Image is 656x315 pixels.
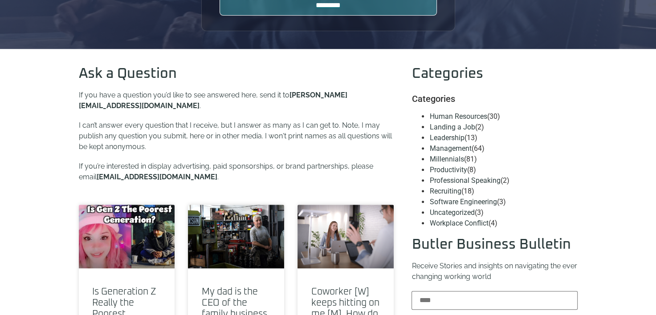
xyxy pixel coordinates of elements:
p: I can’t answer every question that I receive, but I answer as many as I can get to. Note, I may p... [79,120,394,152]
a: Uncategorized [429,208,474,217]
p: If you’re interested in display advertising, paid sponsorships, or brand partnerships, please ema... [79,161,394,182]
li: (2) [429,122,577,133]
a: Management [429,144,471,153]
a: Software Engineering [429,198,497,206]
a: Workplace Conflict [429,219,488,227]
a: Millennials [429,155,464,163]
li: (64) [429,143,577,154]
a: Professional Speaking [429,176,500,185]
a: Productivity [429,166,467,174]
h2: Categories [412,67,577,81]
a: Recruiting [429,187,461,195]
h5: Categories [412,93,577,104]
li: (18) [429,186,577,197]
a: Leadership [429,133,464,142]
li: (2) [429,175,577,186]
li: (81) [429,154,577,165]
h2: Ask a Question [79,67,394,81]
a: my dad is the CEO of the business [188,205,284,268]
li: (3) [429,197,577,207]
a: Landing a Job [429,123,475,131]
h2: Butler Business Bulletin [412,238,577,252]
nav: Categories [412,111,577,229]
p: If you have a question you’d like to see answered here, send it to . [79,90,394,111]
b: [EMAIL_ADDRESS][DOMAIN_NAME] [97,173,217,181]
li: (3) [429,207,577,218]
p: Receive Stories and insights on navigating the ever changing working world [412,261,577,282]
li: (8) [429,165,577,175]
li: (4) [429,218,577,229]
li: (30) [429,111,577,122]
a: coworker hitting on me [297,205,394,268]
a: Human Resources [429,112,487,121]
li: (13) [429,133,577,143]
